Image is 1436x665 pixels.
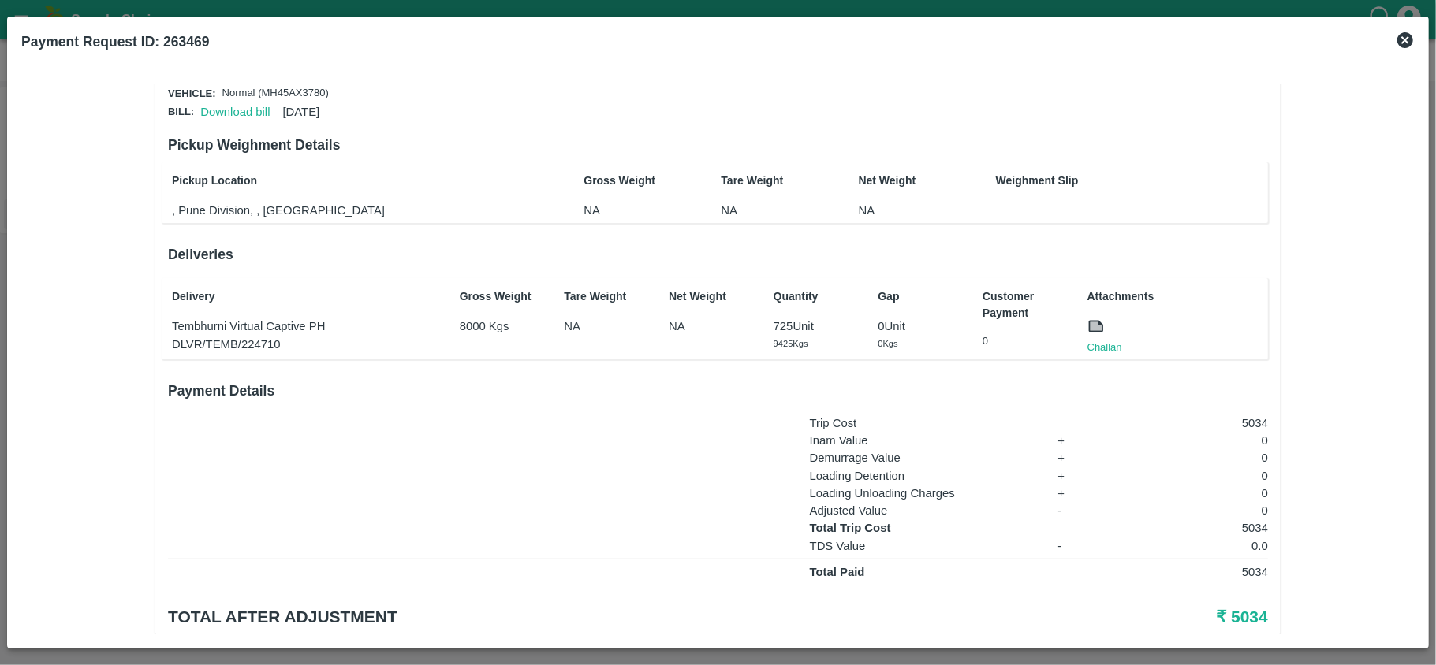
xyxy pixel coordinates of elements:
p: + [1058,485,1096,502]
span: [DATE] [283,106,320,118]
p: 5034 [1115,563,1268,581]
p: 0 [1115,449,1268,466]
a: Download bill [200,106,270,118]
p: - [1058,502,1096,519]
p: Tare Weight [722,173,807,189]
span: Vehicle: [168,87,216,99]
p: NA [584,202,669,219]
h5: Total after adjustment [168,606,901,628]
p: 5034 [1115,519,1268,537]
p: 725 Unit [774,318,859,335]
p: Customer Payment [983,288,1068,321]
span: Bill: [168,106,194,117]
p: Attachments [1087,288,1264,305]
strong: Total Trip Cost [810,522,891,534]
p: Weighment Slip [996,173,1264,189]
p: DLVR/TEMB/224710 [172,336,440,353]
p: Loading Detention [810,467,1039,485]
p: 8000 Kgs [460,318,545,335]
span: 0 Kgs [878,339,897,348]
p: + [1058,467,1096,485]
p: Normal (MH45AX3780) [222,86,329,101]
p: Loading Unloading Charges [810,485,1039,502]
p: Tare Weight [564,288,649,305]
p: Trip Cost [810,414,1039,432]
p: NA [669,318,754,335]
p: Pickup Location [172,173,532,189]
span: 9425 Kgs [774,339,808,348]
p: 0 [983,334,1068,349]
p: Inam Value [810,432,1039,449]
p: , Pune Division, , [GEOGRAPHIC_DATA] [172,202,532,219]
p: Adjusted Value [810,502,1039,519]
b: Payment Request ID: 263469 [21,34,209,50]
p: NA [859,202,944,219]
h6: Payment Details [168,380,1268,402]
p: NA [564,318,649,335]
p: 0 [1115,502,1268,519]
p: 5034 [1115,414,1268,432]
p: Gross Weight [460,288,545,305]
p: Gross Weight [584,173,669,189]
p: Demurrage Value [810,449,1039,466]
p: 0 Unit [878,318,963,335]
a: Challan [1087,340,1122,355]
p: + [1058,449,1096,466]
p: Delivery [172,288,440,305]
p: Gap [878,288,963,305]
p: TDS Value [810,537,1039,555]
p: 0 [1115,432,1268,449]
h6: Pickup Weighment Details [168,134,1268,156]
p: Net Weight [859,173,944,189]
p: - [1058,537,1096,555]
p: Quantity [774,288,859,305]
h5: ₹ 5034 [901,606,1268,628]
h6: Deliveries [168,243,1268,266]
p: 0 [1115,467,1268,485]
p: + [1058,432,1096,449]
strong: Total Paid [810,566,865,578]
p: Net Weight [669,288,754,305]
p: 0.0 [1115,537,1268,555]
p: 0 [1115,485,1268,502]
p: NA [722,202,807,219]
p: Tembhurni Virtual Captive PH [172,318,440,335]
